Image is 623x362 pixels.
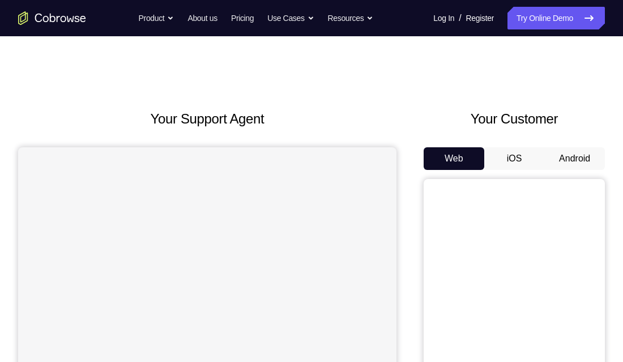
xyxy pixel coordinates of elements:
[328,7,374,29] button: Resources
[139,7,174,29] button: Product
[433,7,454,29] a: Log In
[424,147,484,170] button: Web
[231,7,254,29] a: Pricing
[466,7,494,29] a: Register
[18,109,396,129] h2: Your Support Agent
[484,147,545,170] button: iOS
[459,11,461,25] span: /
[18,11,86,25] a: Go to the home page
[544,147,605,170] button: Android
[507,7,605,29] a: Try Online Demo
[187,7,217,29] a: About us
[424,109,605,129] h2: Your Customer
[267,7,314,29] button: Use Cases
